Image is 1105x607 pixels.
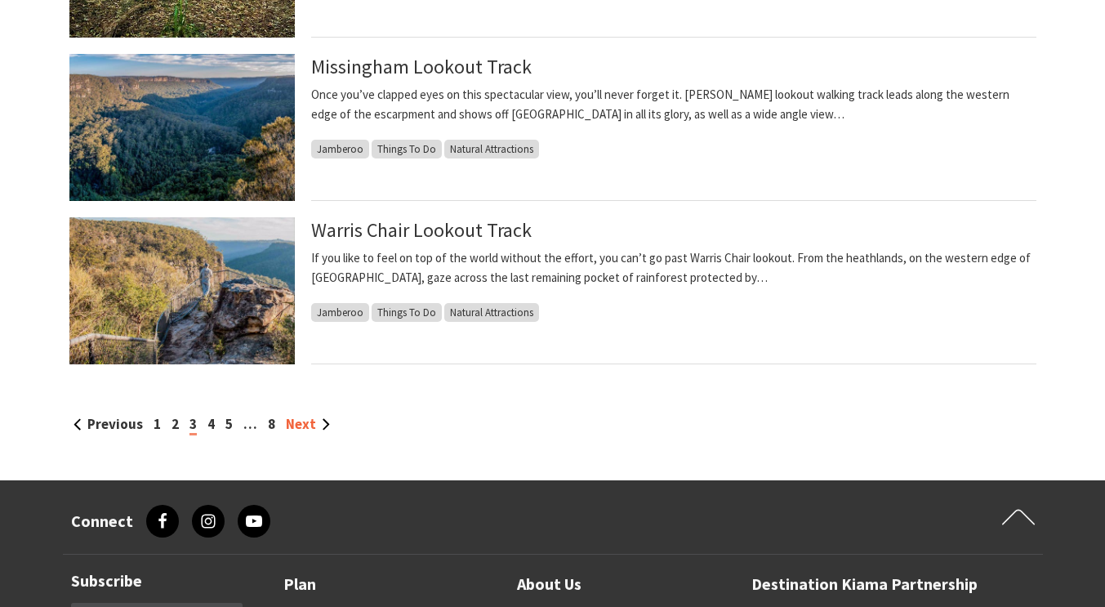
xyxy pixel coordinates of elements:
[751,571,978,598] a: Destination Kiama Partnership
[311,303,369,322] span: Jamberoo
[283,571,316,598] a: Plan
[207,415,215,433] a: 4
[225,415,233,433] a: 5
[243,415,257,433] span: …
[311,54,532,79] a: Missingham Lookout Track
[372,303,442,322] span: Things To Do
[71,511,133,531] h3: Connect
[311,85,1036,124] p: Once you’ve clapped eyes on this spectacular view, you’ll never forget it. [PERSON_NAME] lookout ...
[71,571,243,591] h3: Subscribe
[74,415,143,433] a: Previous
[154,415,161,433] a: 1
[69,54,295,201] img: Missingham lookout track, Budderoo National Park. Photo: Michael Van Ewijk
[268,415,275,433] a: 8
[189,415,197,435] span: 3
[311,140,369,158] span: Jamberoo
[517,571,581,598] a: About Us
[172,415,179,433] a: 2
[286,415,330,433] a: Next
[372,140,442,158] span: Things To Do
[311,217,532,243] a: Warris Chair Lookout Track
[69,217,295,364] img: Warris Chair lookout walking track, Budderoo National Park. Photo: Michael Van Ewijk
[311,248,1036,288] p: If you like to feel on top of the world without the effort, you can’t go past Warris Chair lookou...
[444,140,539,158] span: Natural Attractions
[444,303,539,322] span: Natural Attractions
